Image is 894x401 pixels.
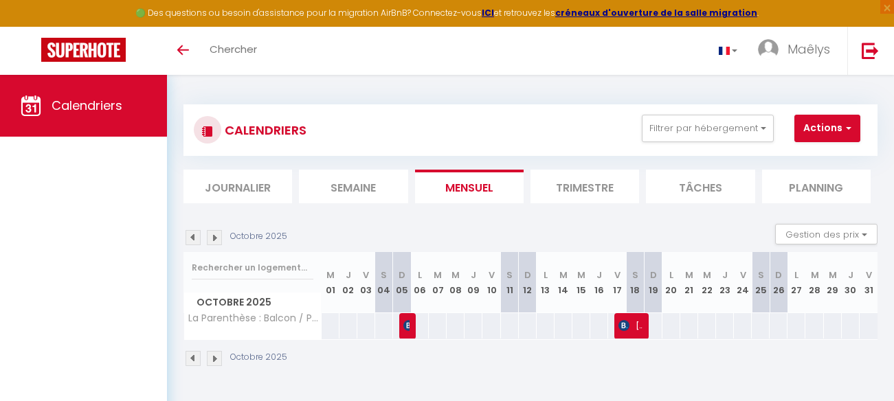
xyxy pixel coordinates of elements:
[357,252,375,313] th: 03
[642,115,774,142] button: Filtrer par hébergement
[752,252,770,313] th: 25
[230,351,287,364] p: Octobre 2025
[52,97,122,114] span: Calendriers
[375,252,393,313] th: 04
[650,268,657,282] abbr: D
[339,252,357,313] th: 02
[451,268,460,282] abbr: M
[192,255,313,280] input: Rechercher un logement...
[447,252,465,313] th: 08
[848,268,853,282] abbr: J
[415,170,524,203] li: Mensuel
[489,268,495,282] abbr: V
[644,252,662,313] th: 19
[199,27,267,75] a: Chercher
[210,42,257,56] span: Chercher
[862,42,879,59] img: logout
[524,268,531,282] abbr: D
[805,252,823,313] th: 28
[685,268,693,282] abbr: M
[842,252,860,313] th: 30
[418,268,422,282] abbr: L
[555,252,572,313] th: 14
[184,293,321,312] span: Octobre 2025
[632,268,638,282] abbr: S
[221,115,306,146] h3: CALENDRIERS
[555,7,757,19] a: créneaux d'ouverture de la salle migration
[734,252,752,313] th: 24
[230,230,287,243] p: Octobre 2025
[403,312,410,339] span: [PERSON_NAME]
[544,268,548,282] abbr: L
[322,252,339,313] th: 01
[429,252,447,313] th: 07
[716,252,734,313] th: 23
[411,252,429,313] th: 06
[775,268,782,282] abbr: D
[482,252,500,313] th: 10
[183,170,292,203] li: Journalier
[866,268,872,282] abbr: V
[787,252,805,313] th: 27
[186,313,324,323] span: La Parenthèse : Balcon / Parking privé
[748,27,847,75] a: ... Maêlys
[501,252,519,313] th: 11
[41,38,126,62] img: Super Booking
[824,252,842,313] th: 29
[577,268,585,282] abbr: M
[762,170,871,203] li: Planning
[811,268,819,282] abbr: M
[680,252,698,313] th: 21
[698,252,716,313] th: 22
[559,268,568,282] abbr: M
[482,7,494,19] a: ICI
[770,252,787,313] th: 26
[596,268,602,282] abbr: J
[703,268,711,282] abbr: M
[794,115,860,142] button: Actions
[363,268,369,282] abbr: V
[775,224,878,244] button: Gestion des prix
[434,268,442,282] abbr: M
[860,252,878,313] th: 31
[519,252,537,313] th: 12
[299,170,407,203] li: Semaine
[829,268,837,282] abbr: M
[758,39,779,60] img: ...
[381,268,387,282] abbr: S
[346,268,351,282] abbr: J
[740,268,746,282] abbr: V
[608,252,626,313] th: 17
[326,268,335,282] abbr: M
[393,252,411,313] th: 05
[618,312,642,339] span: [PERSON_NAME]
[646,170,755,203] li: Tâches
[530,170,639,203] li: Trimestre
[399,268,405,282] abbr: D
[471,268,476,282] abbr: J
[758,268,764,282] abbr: S
[794,268,798,282] abbr: L
[626,252,644,313] th: 18
[506,268,513,282] abbr: S
[465,252,482,313] th: 09
[590,252,608,313] th: 16
[787,41,830,58] span: Maêlys
[537,252,555,313] th: 13
[614,268,621,282] abbr: V
[669,268,673,282] abbr: L
[572,252,590,313] th: 15
[662,252,680,313] th: 20
[722,268,728,282] abbr: J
